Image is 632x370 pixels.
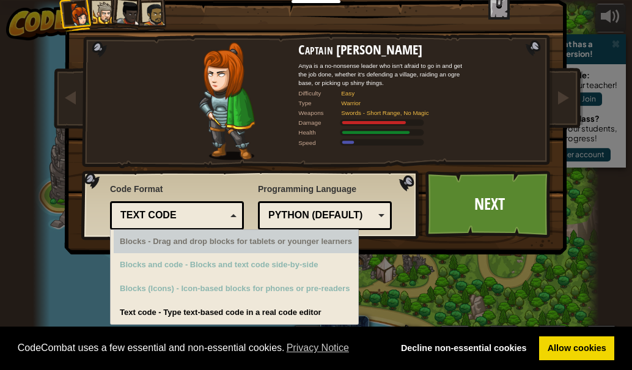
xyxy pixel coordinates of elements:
[120,209,226,223] div: Text code
[392,336,535,361] a: deny cookies
[114,230,358,254] div: Only Supported in CodeCombat Junior
[298,138,469,147] div: Moves at 6 meters per second.
[114,253,358,277] div: Only Supported in CodeCombat Junior
[258,183,392,195] span: Programming Language
[341,98,461,107] div: Warrior
[539,336,614,361] a: allow cookies
[298,119,341,127] div: Damage
[298,61,469,87] div: Anya is a no-nonsense leader who isn't afraid to go in and get the job done, whether it's defendi...
[298,128,469,137] div: Gains 140% of listed Warrior armor health.
[298,89,341,97] div: Difficulty
[114,277,358,301] div: Only Supported in CodeCombat Junior
[298,42,469,57] h2: Captain [PERSON_NAME]
[81,171,422,240] img: language-selector-background.png
[298,119,469,127] div: Deals 120% of listed Warrior weapon damage.
[199,42,255,160] img: captain-pose.png
[298,128,341,137] div: Health
[298,98,341,107] div: Type
[341,108,461,117] div: Swords - Short Range, No Magic
[268,209,374,223] div: Python (Default)
[341,89,461,97] div: Easy
[114,301,358,325] div: Text code - Type text-based code in a real code editor
[285,339,351,357] a: learn more about cookies
[110,183,244,195] span: Code Format
[18,339,383,357] span: CodeCombat uses a few essential and non-essential cookies.
[298,138,341,147] div: Speed
[298,108,341,117] div: Weapons
[425,171,553,238] a: Next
